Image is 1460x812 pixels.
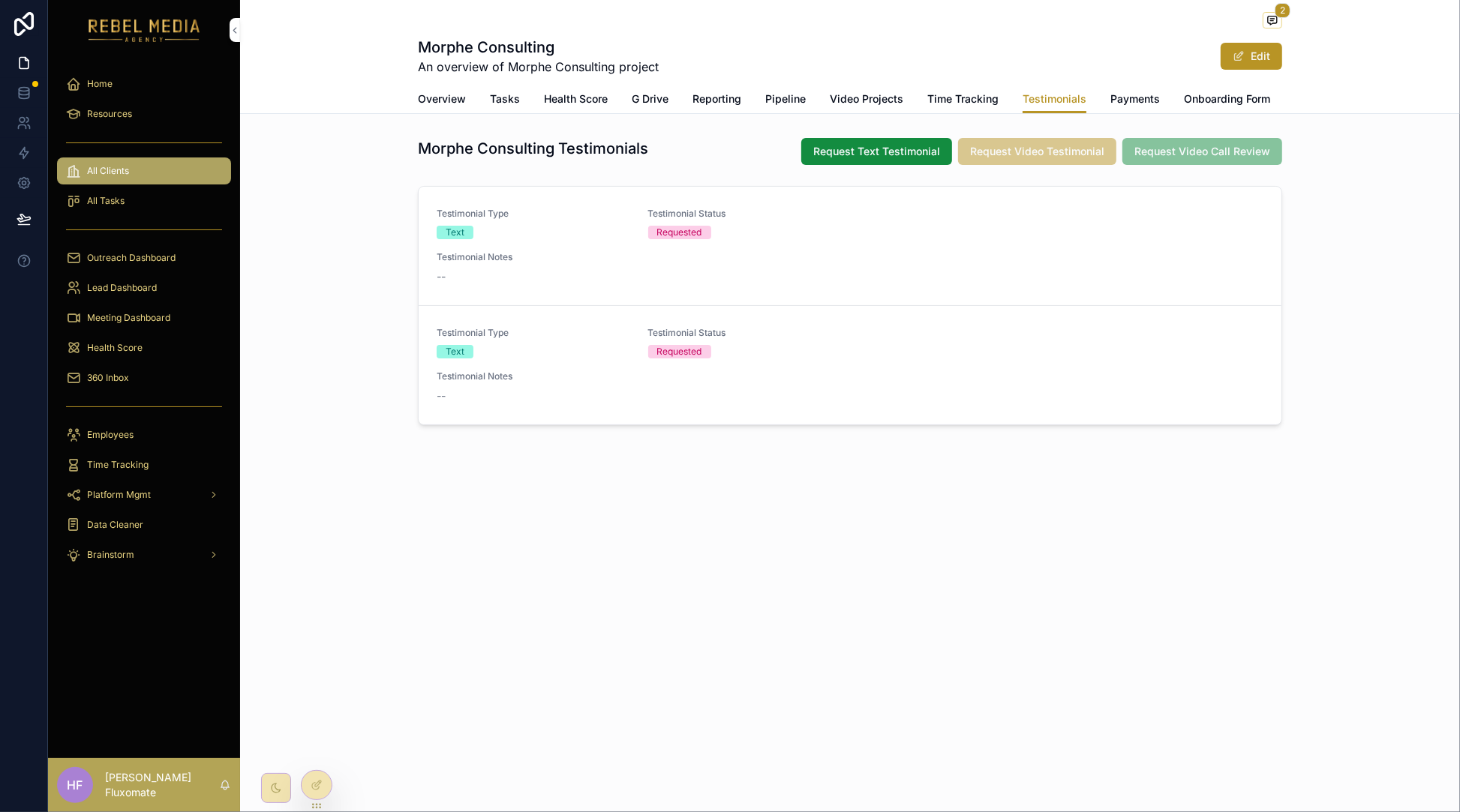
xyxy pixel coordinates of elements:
[927,85,999,115] a: Time Tracking
[57,274,231,301] a: Lead Dashboard
[87,489,151,501] span: Platform Mgmt
[87,282,157,294] span: Lead Dashboard
[57,100,231,127] a: Resources
[1275,3,1290,18] span: 2
[57,304,231,331] a: Meeting Dashboard
[446,226,464,239] div: Text
[87,108,132,120] span: Resources
[57,187,231,214] a: All Tasks
[1023,91,1086,106] span: Testimonials
[765,85,806,115] a: Pipeline
[692,85,741,115] a: Reporting
[87,519,143,531] span: Data Cleaner
[657,226,702,239] div: Requested
[57,481,231,508] a: Platform Mgmt
[1184,91,1270,106] span: Onboarding Form
[57,157,231,184] a: All Clients
[87,429,134,441] span: Employees
[544,85,608,115] a: Health Score
[48,60,240,588] div: scrollable content
[437,388,446,403] span: --
[1110,85,1160,115] a: Payments
[632,91,668,106] span: G Drive
[1110,91,1160,106] span: Payments
[437,208,630,220] span: Testimonial Type
[692,91,741,106] span: Reporting
[648,327,842,339] span: Testimonial Status
[490,91,520,106] span: Tasks
[57,421,231,448] a: Employees
[490,85,520,115] a: Tasks
[1184,85,1270,115] a: Onboarding Form
[87,165,129,177] span: All Clients
[418,91,466,106] span: Overview
[632,85,668,115] a: G Drive
[87,342,143,354] span: Health Score
[801,138,952,165] button: Request Text Testimonial
[1221,43,1282,70] button: Edit
[87,459,149,471] span: Time Tracking
[813,144,940,159] span: Request Text Testimonial
[87,252,176,264] span: Outreach Dashboard
[57,244,231,271] a: Outreach Dashboard
[68,776,83,794] span: HF
[437,269,446,284] span: --
[437,251,1263,263] span: Testimonial Notes
[57,334,231,361] a: Health Score
[87,312,170,324] span: Meeting Dashboard
[418,58,659,76] span: An overview of Morphe Consulting project
[1023,85,1086,114] a: Testimonials
[418,85,466,115] a: Overview
[89,18,200,42] img: App logo
[87,195,125,207] span: All Tasks
[87,78,113,90] span: Home
[105,770,219,800] p: [PERSON_NAME] Fluxomate
[830,91,903,106] span: Video Projects
[437,370,1263,382] span: Testimonial Notes
[57,451,231,478] a: Time Tracking
[544,91,608,106] span: Health Score
[418,37,659,58] h1: Morphe Consulting
[87,549,134,561] span: Brainstorm
[57,541,231,568] a: Brainstorm
[657,345,702,358] div: Requested
[87,372,129,384] span: 360 Inbox
[437,327,630,339] span: Testimonial Type
[648,208,842,220] span: Testimonial Status
[1263,12,1282,31] button: 2
[830,85,903,115] a: Video Projects
[927,91,999,106] span: Time Tracking
[418,138,648,159] h1: Morphe Consulting Testimonials
[446,345,464,358] div: Text
[57,364,231,391] a: 360 Inbox
[57,70,231,97] a: Home
[57,511,231,538] a: Data Cleaner
[765,91,806,106] span: Pipeline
